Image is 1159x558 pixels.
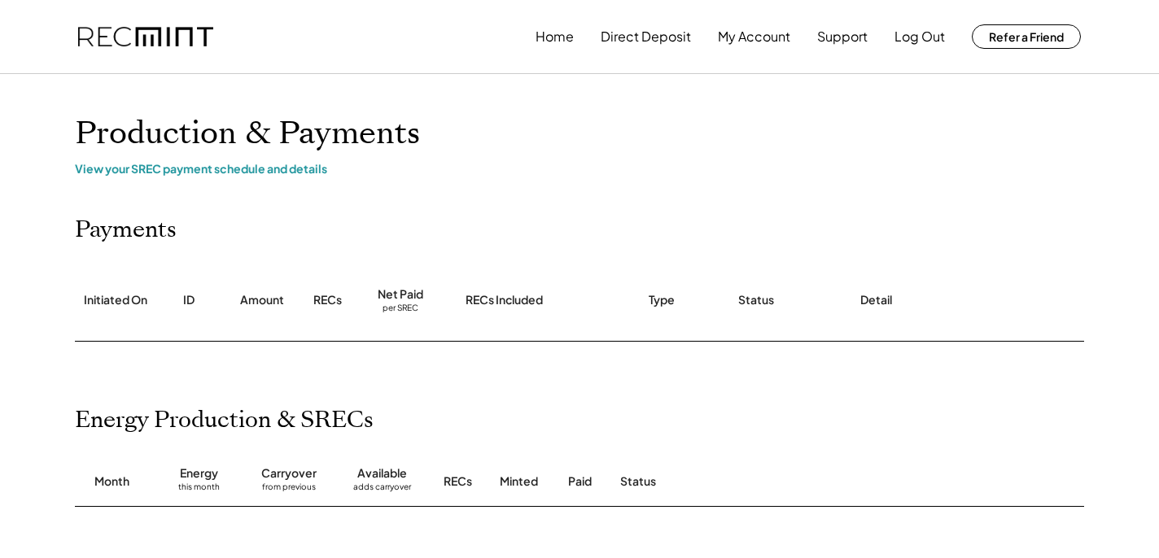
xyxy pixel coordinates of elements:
[500,473,538,490] div: Minted
[178,482,220,498] div: this month
[568,473,592,490] div: Paid
[75,161,1084,176] div: View your SREC payment schedule and details
[240,292,284,308] div: Amount
[84,292,147,308] div: Initiated On
[620,473,897,490] div: Status
[313,292,342,308] div: RECs
[738,292,774,308] div: Status
[75,216,177,244] h2: Payments
[601,20,691,53] button: Direct Deposit
[94,473,129,490] div: Month
[261,465,317,482] div: Carryover
[860,292,892,308] div: Detail
[649,292,675,308] div: Type
[262,482,316,498] div: from previous
[536,20,574,53] button: Home
[894,20,945,53] button: Log Out
[353,482,411,498] div: adds carryover
[357,465,407,482] div: Available
[78,27,213,47] img: recmint-logotype%403x.png
[718,20,790,53] button: My Account
[817,20,868,53] button: Support
[75,407,374,434] h2: Energy Production & SRECs
[180,465,218,482] div: Energy
[75,115,1084,153] h1: Production & Payments
[383,303,418,315] div: per SREC
[444,473,472,490] div: RECs
[378,286,423,303] div: Net Paid
[183,292,195,308] div: ID
[466,292,543,308] div: RECs Included
[972,24,1081,49] button: Refer a Friend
